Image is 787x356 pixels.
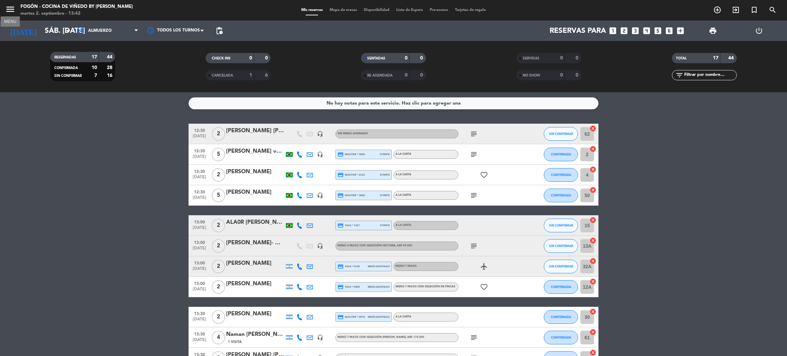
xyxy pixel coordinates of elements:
i: credit_card [337,284,344,290]
strong: 0 [560,56,563,60]
strong: 6 [265,73,269,78]
span: 12:30 [191,188,208,195]
div: Fogón - Cocina de viñedo by [PERSON_NAME] [20,3,133,10]
strong: 0 [420,73,424,78]
span: [DATE] [191,266,208,274]
span: SERVIDAS [523,57,539,60]
span: [DATE] [191,287,208,295]
i: exit_to_app [732,6,740,14]
span: SENTADAS [367,57,385,60]
span: Menú 7 pasos con selección de Fincas [396,285,455,288]
strong: 0 [576,56,580,60]
span: CONFIRMADA [551,193,571,197]
div: [PERSON_NAME] [226,167,284,176]
div: Naman [PERSON_NAME] [226,330,284,339]
span: CONFIRMADA [551,315,571,319]
span: RESERVADAS [54,56,76,59]
span: 13:30 [191,330,208,338]
i: cancel [590,146,596,152]
span: SIN CONFIRMAR [549,264,573,268]
span: Menú 7 pasos con selección [PERSON_NAME] [337,336,424,339]
i: looks_two [620,26,629,35]
span: Sin menú asignado [337,132,368,135]
i: headset_mic [317,243,323,249]
span: Mapa de mesas [326,8,360,12]
span: mercadopago [368,285,390,289]
span: 2 [212,127,225,141]
button: CONFIRMADA [544,189,578,202]
strong: 0 [560,73,563,78]
strong: 0 [420,56,424,60]
i: add_box [676,26,685,35]
i: credit_card [337,151,344,158]
span: 13:00 [191,259,208,266]
span: 5 [212,189,225,202]
div: MENU [1,18,20,24]
i: cancel [590,125,596,132]
i: power_settings_new [755,27,763,35]
div: [PERSON_NAME] [226,279,284,288]
span: stripe [380,173,390,177]
span: CONFIRMADA [551,336,571,339]
i: subject [470,242,478,250]
span: SIN CONFIRMAR [549,223,573,227]
i: looks_one [608,26,617,35]
i: turned_in_not [750,6,758,14]
div: [PERSON_NAME] [226,310,284,318]
span: visa * 6140 [337,263,360,270]
span: Mis reservas [298,8,326,12]
strong: 10 [92,65,97,70]
span: A LA CARTA [396,224,411,227]
span: CONFIRMADA [54,66,78,70]
span: 2 [212,260,225,273]
i: looks_3 [631,26,640,35]
span: 5 [212,148,225,161]
strong: 0 [405,73,408,78]
i: looks_6 [665,26,674,35]
strong: 44 [728,56,735,60]
span: A LA CARTA [396,194,411,196]
span: master * 3862 [337,151,365,158]
span: visa * 7417 [337,222,360,229]
i: subject [470,130,478,138]
strong: 28 [107,65,114,70]
span: 13:00 [191,218,208,225]
i: favorite_border [480,171,488,179]
strong: 44 [107,55,114,59]
i: add_circle_outline [713,6,721,14]
span: stripe [380,193,390,197]
span: , ARS 99.000 [396,244,412,247]
i: cancel [590,278,596,285]
span: stripe [380,223,390,228]
button: CONFIRMADA [544,331,578,344]
i: credit_card [337,172,344,178]
div: martes 2. septiembre - 13:42 [20,10,133,17]
strong: 0 [405,56,408,60]
i: cancel [590,308,596,315]
span: CHECK INS [212,57,231,60]
span: RE AGENDADA [367,74,392,77]
span: 12:30 [191,167,208,175]
i: looks_5 [653,26,662,35]
i: credit_card [337,314,344,320]
button: SIN CONFIRMAR [544,219,578,232]
span: SIN CONFIRMAR [54,74,82,78]
span: Pre-acceso [426,8,452,12]
button: SIN CONFIRMAR [544,260,578,273]
i: subject [470,150,478,159]
span: Reservas para [550,27,606,35]
span: NO SHOW [523,74,540,77]
button: CONFIRMADA [544,168,578,182]
span: [DATE] [191,246,208,254]
span: [DATE] [191,195,208,203]
i: search [769,6,777,14]
i: subject [470,333,478,342]
i: credit_card [337,263,344,270]
i: headset_mic [317,334,323,341]
span: 2 [212,219,225,232]
span: TOTAL [676,57,687,60]
button: SIN CONFIRMAR [544,239,578,253]
i: arrow_drop_down [64,27,72,35]
span: Menú 7 pasos [396,265,417,268]
i: headset_mic [317,151,323,158]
